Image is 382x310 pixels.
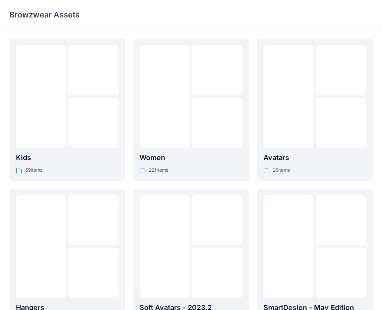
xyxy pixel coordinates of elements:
a: Avatars26items [257,39,373,181]
p: 59 items [25,166,42,174]
p: Avatars [263,152,366,163]
p: Women [140,152,242,163]
a: Kids59items [9,39,125,181]
p: Kids [16,152,119,163]
p: 26 items [273,166,290,174]
p: 221 items [149,166,168,174]
p: Browzwear Assets [9,9,80,20]
a: Women221items [133,39,249,181]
